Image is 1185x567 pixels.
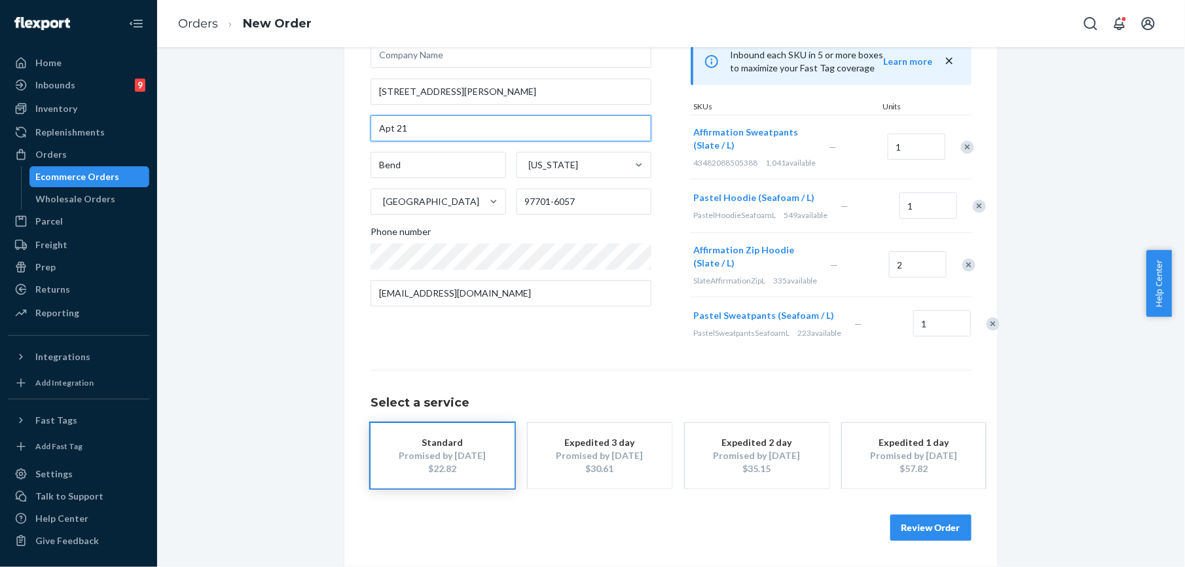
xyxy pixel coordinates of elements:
div: [GEOGRAPHIC_DATA] [383,195,479,208]
a: Inbounds9 [8,75,149,96]
button: Expedited 2 dayPromised by [DATE]$35.15 [685,423,829,488]
button: Pastel Sweatpants (Seafoam / L) [693,309,834,322]
a: New Order [243,16,312,31]
div: Give Feedback [35,534,99,547]
div: Standard [390,436,495,449]
a: Ecommerce Orders [29,166,150,187]
button: Fast Tags [8,410,149,431]
span: 549 available [784,210,828,220]
div: $57.82 [862,462,966,475]
div: Talk to Support [35,490,103,503]
button: StandardPromised by [DATE]$22.82 [371,423,515,488]
div: Promised by [DATE] [390,449,495,462]
div: Parcel [35,215,63,228]
a: Freight [8,234,149,255]
div: Add Fast Tag [35,441,82,452]
div: $22.82 [390,462,495,475]
div: Reporting [35,306,79,320]
div: Home [35,56,62,69]
a: Reporting [8,302,149,323]
div: Remove Item [987,318,1000,331]
button: Affirmation Sweatpants (Slate / L) [693,126,813,152]
input: Street Address 2 (Optional) [371,115,651,141]
span: PastelHoodieSeafoamL [693,210,776,220]
div: Inventory [35,102,77,115]
div: Ecommerce Orders [36,170,120,183]
button: Expedited 1 dayPromised by [DATE]$57.82 [842,423,986,488]
a: Orders [178,16,218,31]
button: Expedited 3 dayPromised by [DATE]$30.61 [528,423,672,488]
div: Replenishments [35,126,105,139]
div: Add Integration [35,377,94,388]
a: Parcel [8,211,149,232]
div: Expedited 1 day [862,436,966,449]
div: Expedited 3 day [547,436,652,449]
a: Inventory [8,98,149,119]
div: Returns [35,283,70,296]
input: Company Name [371,42,651,68]
span: — [830,259,838,270]
span: Pastel Sweatpants (Seafoam / L) [693,310,834,321]
div: Remove Item [962,259,975,272]
span: Affirmation Zip Hoodie (Slate / L) [693,244,794,268]
input: Quantity [888,134,945,160]
input: [US_STATE] [528,158,529,172]
button: Integrations [8,346,149,367]
button: Review Order [890,515,972,541]
a: Add Fast Tag [8,436,149,457]
span: Affirmation Sweatpants (Slate / L) [693,126,798,151]
div: Promised by [DATE] [547,449,652,462]
a: Replenishments [8,122,149,143]
a: Settings [8,464,149,485]
a: Add Integration [8,373,149,393]
button: Learn more [883,55,932,68]
div: Remove Item [973,200,986,213]
div: SKUs [691,101,880,115]
div: Orders [35,148,67,161]
a: Orders [8,144,149,165]
div: $35.15 [704,462,809,475]
a: Wholesale Orders [29,189,150,210]
div: Remove Item [961,141,974,154]
input: Email (Only Required for International) [371,280,651,306]
input: City [371,152,506,178]
input: Quantity [913,310,971,337]
div: Settings [35,467,73,481]
span: SlateAffirmationZipL [693,276,765,285]
button: Close Navigation [123,10,149,37]
button: Open Search Box [1078,10,1104,37]
div: [US_STATE] [529,158,579,172]
button: Help Center [1146,250,1172,317]
input: [GEOGRAPHIC_DATA] [382,195,383,208]
span: — [854,318,862,329]
span: PastelSweatpantsSeafoamL [693,328,790,338]
span: — [829,141,837,153]
div: Freight [35,238,67,251]
div: Integrations [35,350,90,363]
button: Open notifications [1106,10,1133,37]
div: Help Center [35,512,88,525]
ol: breadcrumbs [168,5,322,43]
div: Fast Tags [35,414,77,427]
span: Phone number [371,225,431,244]
span: Pastel Hoodie (Seafoam / L) [693,192,814,203]
div: Promised by [DATE] [862,449,966,462]
a: Help Center [8,508,149,529]
a: Prep [8,257,149,278]
h1: Select a service [371,397,972,410]
button: Give Feedback [8,530,149,551]
button: Pastel Hoodie (Seafoam / L) [693,191,814,204]
div: Inbounds [35,79,75,92]
a: Home [8,52,149,73]
span: 1,041 available [765,158,816,168]
a: Returns [8,279,149,300]
button: Open account menu [1135,10,1161,37]
span: 43482088505388 [693,158,757,168]
div: Expedited 2 day [704,436,809,449]
div: Prep [35,261,56,274]
span: 223 available [797,328,841,338]
button: Affirmation Zip Hoodie (Slate / L) [693,244,814,270]
input: ZIP Code [517,189,652,215]
div: Promised by [DATE] [704,449,809,462]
